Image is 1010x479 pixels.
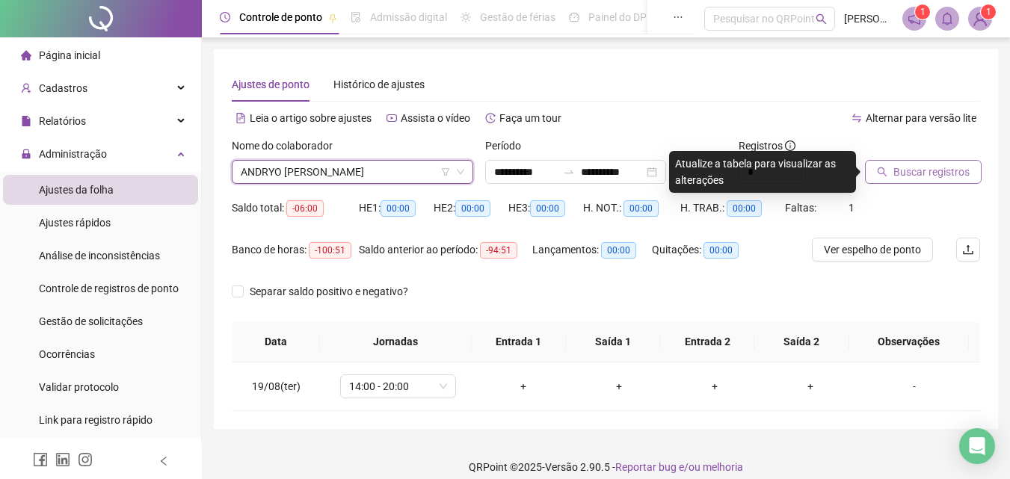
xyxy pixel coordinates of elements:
[472,321,566,362] th: Entrada 1
[349,375,447,398] span: 14:00 - 20:00
[485,113,496,123] span: history
[401,112,470,124] span: Assista o vídeo
[370,11,447,23] span: Admissão digital
[333,78,425,90] span: Histórico de ajustes
[915,4,930,19] sup: 1
[480,242,517,259] span: -94:51
[563,166,575,178] span: to
[232,78,310,90] span: Ajustes de ponto
[893,164,970,180] span: Buscar registros
[679,378,751,395] div: +
[232,137,342,154] label: Nome do colaborador
[232,321,320,362] th: Data
[986,7,991,17] span: 1
[232,241,359,259] div: Banco de horas:
[387,113,397,123] span: youtube
[21,83,31,93] span: user-add
[39,315,143,327] span: Gestão de solicitações
[824,241,921,258] span: Ver espelho de ponto
[940,12,954,25] span: bell
[959,428,995,464] div: Open Intercom Messenger
[563,166,575,178] span: swap-right
[309,242,351,259] span: -100:51
[480,11,555,23] span: Gestão de férias
[785,202,819,214] span: Faltas:
[158,456,169,466] span: left
[55,452,70,467] span: linkedin
[39,49,100,61] span: Página inicial
[566,321,660,362] th: Saída 1
[877,167,887,177] span: search
[812,238,933,262] button: Ver espelho de ponto
[39,148,107,160] span: Administração
[908,12,921,25] span: notification
[250,112,372,124] span: Leia o artigo sobre ajustes
[844,10,893,27] span: [PERSON_NAME]
[235,113,246,123] span: file-text
[615,461,743,473] span: Reportar bug e/ou melhoria
[920,7,926,17] span: 1
[456,167,465,176] span: down
[754,321,849,362] th: Saída 2
[680,200,785,217] div: H. TRAB.:
[21,149,31,159] span: lock
[969,7,991,30] img: 60152
[508,200,583,217] div: HE 3:
[39,414,153,426] span: Link para registro rápido
[39,250,160,262] span: Análise de inconsistências
[241,161,464,183] span: ANDRYO GUILHERME ABREU BRITO
[849,202,855,214] span: 1
[485,137,531,154] label: Período
[545,461,578,473] span: Versão
[785,140,795,151] span: info-circle
[569,12,579,22] span: dashboard
[852,113,862,123] span: swap
[660,321,754,362] th: Entrada 2
[588,11,647,23] span: Painel do DP
[39,82,87,94] span: Cadastros
[33,452,48,467] span: facebook
[39,217,111,229] span: Ajustes rápidos
[441,167,450,176] span: filter
[601,242,636,259] span: 00:00
[21,116,31,126] span: file
[487,378,559,395] div: +
[381,200,416,217] span: 00:00
[739,137,795,154] span: Registros
[866,112,976,124] span: Alternar para versão lite
[39,381,119,393] span: Validar protocolo
[727,200,762,217] span: 00:00
[286,200,324,217] span: -06:00
[359,200,434,217] div: HE 1:
[583,200,680,217] div: H. NOT.:
[220,12,230,22] span: clock-circle
[775,378,846,395] div: +
[39,115,86,127] span: Relatórios
[981,4,996,19] sup: Atualize o seu contato no menu Meus Dados
[351,12,361,22] span: file-done
[320,321,472,362] th: Jornadas
[623,200,659,217] span: 00:00
[962,244,974,256] span: upload
[652,241,757,259] div: Quitações:
[870,378,958,395] div: -
[39,282,179,294] span: Controle de registros de ponto
[455,200,490,217] span: 00:00
[359,241,532,259] div: Saldo anterior ao período:
[252,380,301,392] span: 19/08(ter)
[673,12,683,22] span: ellipsis
[499,112,561,124] span: Faça um tour
[816,13,827,25] span: search
[669,151,856,193] div: Atualize a tabela para visualizar as alterações
[865,160,982,184] button: Buscar registros
[532,241,652,259] div: Lançamentos:
[703,242,739,259] span: 00:00
[583,378,655,395] div: +
[434,200,508,217] div: HE 2:
[328,13,337,22] span: pushpin
[244,283,414,300] span: Separar saldo positivo e negativo?
[461,12,471,22] span: sun
[39,184,114,196] span: Ajustes da folha
[39,348,95,360] span: Ocorrências
[78,452,93,467] span: instagram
